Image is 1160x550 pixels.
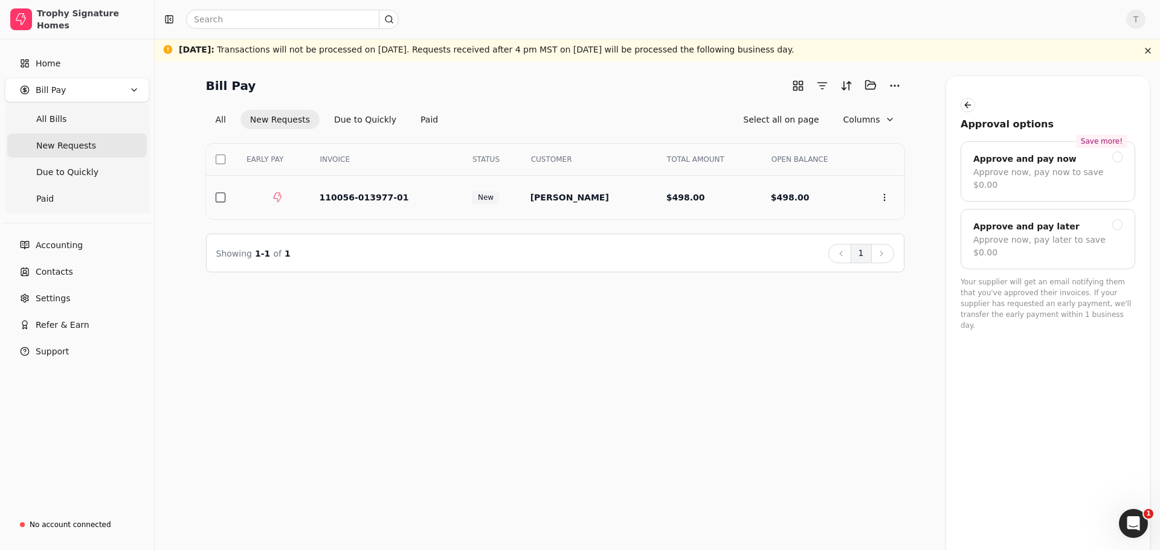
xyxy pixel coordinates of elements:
[7,107,147,131] a: All Bills
[973,152,1077,166] div: Approve and pay now
[771,193,810,202] span: $498.00
[837,76,856,95] button: Sort
[834,110,904,129] button: Column visibility settings
[320,193,409,202] span: 110056-013977-01
[478,192,494,203] span: New
[246,154,283,165] span: EARLY PAY
[36,292,70,305] span: Settings
[472,154,500,165] span: STATUS
[5,233,149,257] a: Accounting
[5,339,149,363] button: Support
[531,154,572,165] span: CUSTOMER
[530,193,609,202] span: [PERSON_NAME]
[667,154,724,165] span: TOTAL AMOUNT
[772,154,828,165] span: OPEN BALANCE
[5,514,149,536] a: No account connected
[1144,509,1153,519] span: 1
[36,113,66,126] span: All Bills
[7,187,147,211] a: Paid
[411,110,448,129] button: Paid
[206,110,236,129] button: All
[179,43,794,56] div: Transactions will not be processed on [DATE]. Requests received after 4 pm MST on [DATE] will be ...
[973,234,1123,259] div: Approve now, pay later to save $0.00
[5,78,149,102] button: Bill Pay
[36,139,96,152] span: New Requests
[1119,509,1148,538] iframe: Intercom live chat
[7,133,147,158] a: New Requests
[36,319,89,331] span: Refer & Earn
[973,166,1123,191] div: Approve now, pay now to save $0.00
[861,75,880,95] button: Batch (0)
[5,51,149,75] a: Home
[240,110,320,129] button: New Requests
[179,45,214,54] span: [DATE] :
[324,110,406,129] button: Due to Quickly
[5,286,149,310] a: Settings
[206,110,448,129] div: Invoice filter options
[36,345,69,358] span: Support
[255,249,270,258] span: 1 - 1
[320,154,350,165] span: INVOICE
[36,57,60,70] span: Home
[36,193,54,205] span: Paid
[206,76,256,95] h2: Bill Pay
[186,10,399,29] input: Search
[273,249,282,258] span: of
[36,266,73,278] span: Contacts
[973,219,1080,234] div: Approve and pay later
[885,76,904,95] button: More
[36,239,83,252] span: Accounting
[1076,135,1127,148] div: Save more!
[37,7,144,31] div: Trophy Signature Homes
[733,110,828,129] button: Select all on page
[7,160,147,184] a: Due to Quickly
[216,249,252,258] span: Showing
[36,84,66,97] span: Bill Pay
[1126,10,1145,29] button: T
[961,277,1135,331] p: Your supplier will get an email notifying them that you've approved their invoices. If your suppl...
[5,260,149,284] a: Contacts
[30,519,111,530] div: No account connected
[36,166,98,179] span: Due to Quickly
[666,193,705,202] span: $498.00
[961,117,1135,132] div: Approval options
[285,249,291,258] span: 1
[851,244,872,263] button: 1
[5,313,149,337] button: Refer & Earn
